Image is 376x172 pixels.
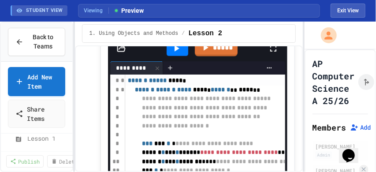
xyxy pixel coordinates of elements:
[315,151,332,159] div: Admin
[182,30,185,37] span: /
[358,74,374,90] button: Click to see fork details
[8,100,65,128] a: Share Items
[331,4,365,18] button: Exit student view
[8,67,65,96] a: Add New Item
[315,142,365,150] div: [PERSON_NAME]
[113,6,144,15] span: Preview
[26,7,63,15] span: STUDENT VIEW
[89,30,179,37] span: 1. Using Objects and Methods
[313,57,355,107] h1: AP Computer Science A 25/26
[27,134,69,143] span: Lesson 1
[188,28,222,39] span: Lesson 2
[8,28,65,56] button: Back to Teams
[84,7,109,15] span: Viewing
[350,123,371,132] button: Add
[339,137,367,163] iframe: chat widget
[313,121,346,134] h2: Members
[312,25,339,45] div: My Account
[29,33,58,51] span: Back to Teams
[6,155,44,168] a: Publish
[47,155,82,168] a: Delete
